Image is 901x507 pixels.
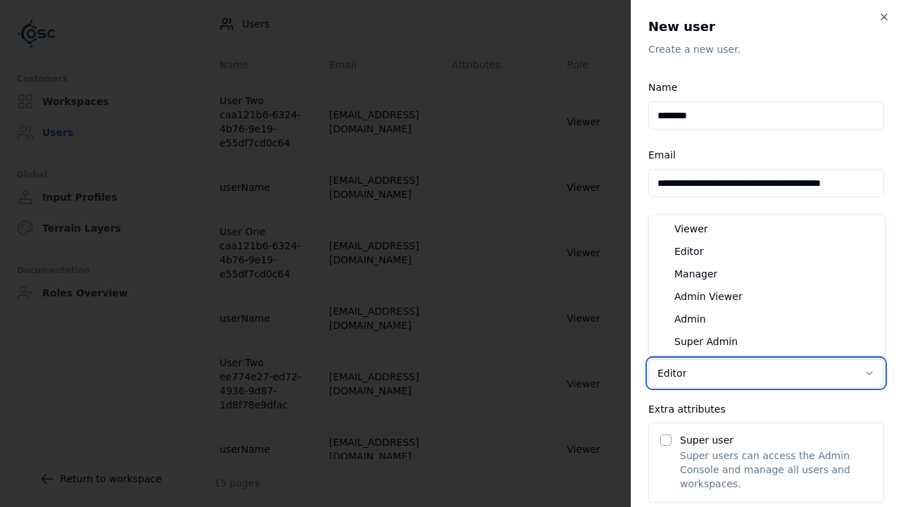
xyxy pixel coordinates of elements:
span: Editor [674,244,703,258]
span: Super Admin [674,334,738,349]
span: Viewer [674,222,708,236]
span: Manager [674,267,717,281]
span: Admin [674,312,706,326]
span: Admin Viewer [674,289,743,303]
